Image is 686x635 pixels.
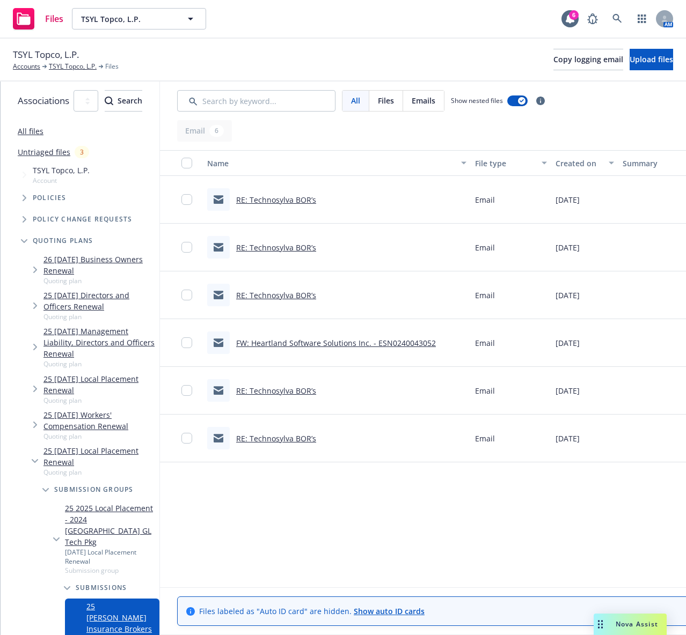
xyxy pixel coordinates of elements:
[54,486,133,493] span: Submission groups
[33,238,93,244] span: Quoting plans
[33,176,90,185] span: Account
[475,433,495,444] span: Email
[556,337,580,349] span: [DATE]
[105,90,142,112] button: SearchSearch
[475,194,495,205] span: Email
[105,62,119,71] span: Files
[569,10,579,20] div: 6
[236,433,316,444] a: RE: Technosylva BOR’s
[43,396,155,405] span: Quoting plan
[236,338,436,348] a: FW: Heartland Software Solutions Inc. - ESN0240043052
[631,8,653,29] a: Switch app
[181,385,192,396] input: Toggle Row Selected
[556,433,580,444] span: [DATE]
[9,4,68,34] a: Files
[556,385,580,396] span: [DATE]
[594,614,607,635] div: Drag to move
[43,432,155,441] span: Quoting plan
[18,146,70,158] a: Untriaged files
[475,158,535,169] div: File type
[351,95,360,106] span: All
[18,94,69,108] span: Associations
[18,126,43,136] a: All files
[13,62,40,71] a: Accounts
[236,242,316,253] a: RE: Technosylva BOR’s
[236,195,316,205] a: RE: Technosylva BOR’s
[65,566,155,575] span: Submission group
[43,312,155,321] span: Quoting plan
[181,337,192,348] input: Toggle Row Selected
[13,48,79,62] span: TSYL Topco, L.P.
[43,445,155,468] a: 25 [DATE] Local Placement Renewal
[475,290,495,301] span: Email
[181,194,192,205] input: Toggle Row Selected
[475,385,495,396] span: Email
[76,585,127,591] span: Submissions
[75,146,89,158] div: 3
[594,614,667,635] button: Nova Assist
[43,326,155,359] a: 25 [DATE] Management Liability, Directors and Officers Renewal
[551,150,618,176] button: Created on
[451,96,503,105] span: Show nested files
[65,503,155,548] a: 25 2025 Local Placement - 2024 [GEOGRAPHIC_DATA] GL Tech Pkg
[181,433,192,444] input: Toggle Row Selected
[203,150,471,176] button: Name
[43,409,155,432] a: 25 [DATE] Workers' Compensation Renewal
[45,14,63,23] span: Files
[630,49,673,70] button: Upload files
[475,337,495,349] span: Email
[553,49,623,70] button: Copy logging email
[471,150,551,176] button: File type
[556,290,580,301] span: [DATE]
[616,619,658,629] span: Nova Assist
[81,13,174,25] span: TSYL Topco, L.P.
[582,8,603,29] a: Report a Bug
[43,290,155,312] a: 25 [DATE] Directors and Officers Renewal
[181,290,192,300] input: Toggle Row Selected
[207,158,455,169] div: Name
[556,158,602,169] div: Created on
[556,194,580,205] span: [DATE]
[181,158,192,168] input: Select all
[43,254,155,276] a: 26 [DATE] Business Owners Renewal
[72,8,206,29] button: TSYL Topco, L.P.
[65,548,155,566] div: [DATE] Local Placement Renewal
[49,62,97,71] a: TSYL Topco, L.P.
[607,8,628,29] a: Search
[556,242,580,253] span: [DATE]
[181,242,192,253] input: Toggle Row Selected
[33,195,67,201] span: Policies
[33,165,90,176] span: TSYL Topco, L.P.
[475,242,495,253] span: Email
[630,54,673,64] span: Upload files
[43,276,155,285] span: Quoting plan
[105,97,113,105] svg: Search
[412,95,435,106] span: Emails
[623,158,683,169] div: Summary
[43,373,155,396] a: 25 [DATE] Local Placement Renewal
[43,359,155,368] span: Quoting plan
[177,90,335,112] input: Search by keyword...
[33,216,132,223] span: Policy change requests
[105,91,142,111] div: Search
[354,606,425,616] a: Show auto ID cards
[236,290,316,300] a: RE: Technosylva BOR’s
[199,606,425,617] span: Files labeled as "Auto ID card" are hidden.
[378,95,394,106] span: Files
[43,468,155,477] span: Quoting plan
[553,54,623,64] span: Copy logging email
[236,386,316,396] a: RE: Technosylva BOR’s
